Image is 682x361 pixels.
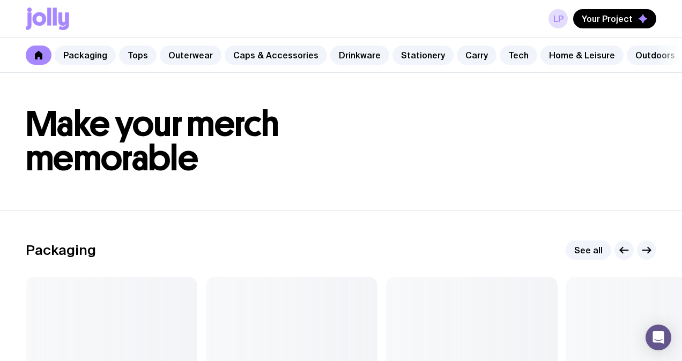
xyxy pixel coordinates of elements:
[26,242,96,258] h2: Packaging
[55,46,116,65] a: Packaging
[566,240,611,260] a: See all
[330,46,389,65] a: Drinkware
[540,46,624,65] a: Home & Leisure
[548,9,568,28] a: LP
[225,46,327,65] a: Caps & Accessories
[457,46,496,65] a: Carry
[26,103,279,179] span: Make your merch memorable
[500,46,537,65] a: Tech
[119,46,157,65] a: Tops
[573,9,656,28] button: Your Project
[160,46,221,65] a: Outerwear
[582,13,633,24] span: Your Project
[646,325,671,350] div: Open Intercom Messenger
[392,46,454,65] a: Stationery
